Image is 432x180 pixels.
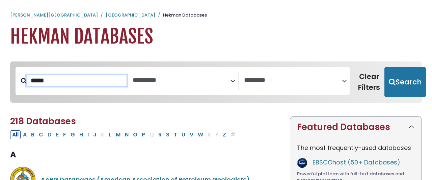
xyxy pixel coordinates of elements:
span: 218 Databases [10,115,76,127]
button: All [10,130,21,139]
textarea: Search [133,77,231,84]
button: Filter Results L [107,130,113,139]
button: Filter Results N [123,130,131,139]
button: Filter Results S [164,130,171,139]
a: [PERSON_NAME][GEOGRAPHIC_DATA] [10,12,98,18]
button: Filter Results O [131,130,139,139]
a: [GEOGRAPHIC_DATA] [106,12,155,18]
button: Filter Results T [172,130,179,139]
h1: Hekman Databases [10,25,422,48]
button: Filter Results J [91,130,99,139]
button: Submit for Search Results [384,67,426,97]
button: Filter Results W [196,130,205,139]
nav: Search filters [10,61,422,103]
button: Filter Results C [37,130,45,139]
button: Filter Results H [77,130,85,139]
button: Filter Results F [61,130,68,139]
button: Filter Results Z [221,130,228,139]
button: Clear Filters [354,67,384,97]
button: Filter Results D [46,130,54,139]
div: Alpha-list to filter by first letter of database name [10,130,238,138]
button: Filter Results B [29,130,36,139]
button: Filter Results M [114,130,123,139]
button: Filter Results G [69,130,77,139]
button: Filter Results V [188,130,195,139]
button: Filter Results I [85,130,91,139]
li: Hekman Databases [155,12,207,19]
nav: breadcrumb [10,12,422,19]
button: Filter Results U [180,130,187,139]
button: Featured Databases [290,117,422,138]
h3: A [10,150,282,160]
button: Filter Results R [156,130,164,139]
input: Search database by title or keyword [27,75,127,86]
a: EBSCOhost (50+ Databases) [313,158,400,166]
button: Filter Results A [21,130,29,139]
button: Filter Results P [140,130,147,139]
button: Filter Results E [54,130,61,139]
textarea: Search [244,77,342,84]
p: The most frequently-used databases [297,143,415,152]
